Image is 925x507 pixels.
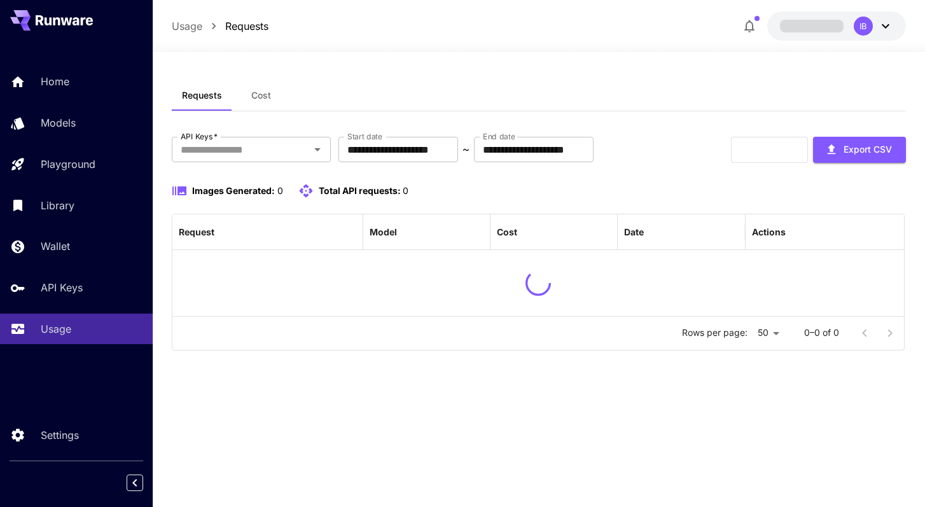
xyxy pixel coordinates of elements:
[319,185,401,196] span: Total API requests:
[682,326,748,339] p: Rows per page:
[804,326,839,339] p: 0–0 of 0
[179,226,214,237] div: Request
[41,74,69,89] p: Home
[813,137,906,163] button: Export CSV
[370,226,397,237] div: Model
[462,142,469,157] p: ~
[41,198,74,213] p: Library
[309,141,326,158] button: Open
[854,17,873,36] div: IB
[41,239,70,254] p: Wallet
[277,185,283,196] span: 0
[347,131,382,142] label: Start date
[136,471,153,494] div: Collapse sidebar
[624,226,644,237] div: Date
[767,11,906,41] button: IB
[41,427,79,443] p: Settings
[497,226,517,237] div: Cost
[181,131,218,142] label: API Keys
[172,18,268,34] nav: breadcrumb
[172,18,202,34] a: Usage
[182,90,222,101] span: Requests
[752,226,786,237] div: Actions
[753,324,784,342] div: 50
[41,321,71,337] p: Usage
[403,185,408,196] span: 0
[483,131,515,142] label: End date
[41,156,95,172] p: Playground
[41,280,83,295] p: API Keys
[225,18,268,34] a: Requests
[192,185,275,196] span: Images Generated:
[41,115,76,130] p: Models
[127,475,143,491] button: Collapse sidebar
[251,90,271,101] span: Cost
